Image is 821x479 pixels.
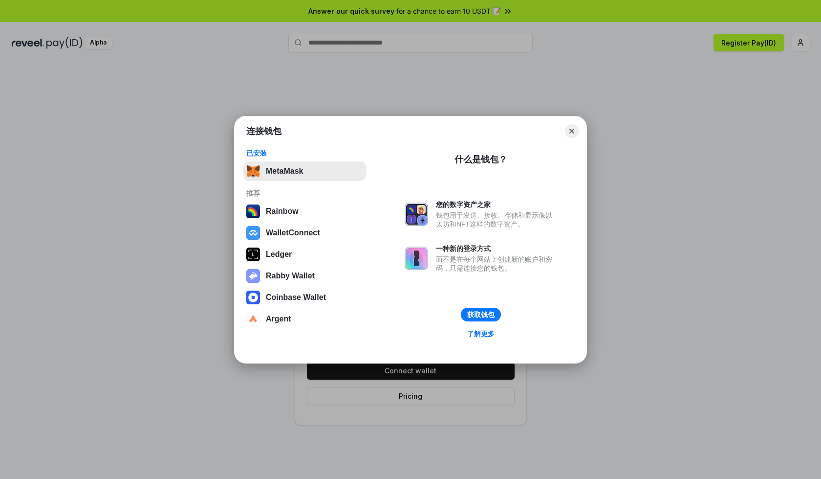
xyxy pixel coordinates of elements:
[436,200,557,209] div: 您的数字资产之家
[246,269,260,283] img: svg+xml,%3Csvg%20xmlns%3D%22http%3A%2F%2Fwww.w3.org%2F2000%2Fsvg%22%20fill%3D%22none%22%20viewBox...
[266,293,326,302] div: Coinbase Wallet
[461,308,501,321] button: 获取钱包
[243,309,366,329] button: Argent
[436,211,557,228] div: 钱包用于发送、接收、存储和显示像以太坊和NFT这样的数字资产。
[266,250,292,259] div: Ledger
[467,329,495,338] div: 了解更多
[454,154,507,165] div: 什么是钱包？
[243,161,366,181] button: MetaMask
[436,244,557,253] div: 一种新的登录方式
[266,228,320,237] div: WalletConnect
[266,272,315,280] div: Rabby Wallet
[461,327,500,340] a: 了解更多
[243,202,366,221] button: Rainbow
[246,312,260,326] img: svg+xml,%3Csvg%20width%3D%2228%22%20height%3D%2228%22%20viewBox%3D%220%200%2028%2028%22%20fill%3D...
[246,291,260,304] img: svg+xml,%3Csvg%20width%3D%2228%22%20height%3D%2228%22%20viewBox%3D%220%200%2028%2028%22%20fill%3D...
[266,315,291,323] div: Argent
[565,124,579,138] button: Close
[243,245,366,264] button: Ledger
[243,266,366,286] button: Rabby Wallet
[467,310,495,319] div: 获取钱包
[246,189,363,198] div: 推荐
[436,255,557,273] div: 而不是在每个网站上创建新的账户和密码，只需连接您的钱包。
[246,226,260,240] img: svg+xml,%3Csvg%20width%3D%2228%22%20height%3D%2228%22%20viewBox%3D%220%200%2028%2028%22%20fill%3D...
[266,207,299,216] div: Rainbow
[243,288,366,307] button: Coinbase Wallet
[246,248,260,261] img: svg+xml,%3Csvg%20xmlns%3D%22http%3A%2F%2Fwww.w3.org%2F2000%2Fsvg%22%20width%3D%2228%22%20height%3...
[246,125,281,137] h1: 连接钱包
[246,164,260,178] img: svg+xml,%3Csvg%20fill%3D%22none%22%20height%3D%2233%22%20viewBox%3D%220%200%2035%2033%22%20width%...
[243,223,366,243] button: WalletConnect
[266,167,303,176] div: MetaMask
[246,149,363,158] div: 已安装
[405,247,428,270] img: svg+xml,%3Csvg%20xmlns%3D%22http%3A%2F%2Fwww.w3.org%2F2000%2Fsvg%22%20fill%3D%22none%22%20viewBox...
[405,203,428,226] img: svg+xml,%3Csvg%20xmlns%3D%22http%3A%2F%2Fwww.w3.org%2F2000%2Fsvg%22%20fill%3D%22none%22%20viewBox...
[246,205,260,218] img: svg+xml,%3Csvg%20width%3D%22120%22%20height%3D%22120%22%20viewBox%3D%220%200%20120%20120%22%20fil...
